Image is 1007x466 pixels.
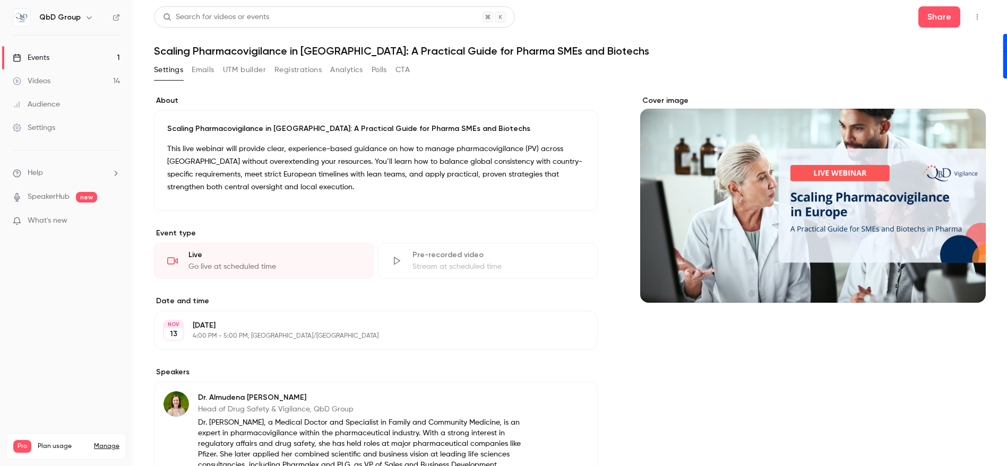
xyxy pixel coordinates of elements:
p: This live webinar will provide clear, experience-based guidance on how to manage pharmacovigilanc... [167,143,584,194]
a: SpeakerHub [28,191,70,203]
span: What's new [28,215,67,226]
section: Cover image [640,95,986,303]
div: Audience [13,99,60,110]
p: 13 [170,329,177,339]
label: Cover image [640,95,986,106]
p: Dr. Almudena [PERSON_NAME] [198,392,529,403]
div: Go live at scheduled time [188,261,360,272]
p: [DATE] [193,320,541,331]
h1: Scaling Pharmacovigilance in [GEOGRAPHIC_DATA]: A Practical Guide for Pharma SMEs and Biotechs [154,45,986,57]
div: Stream at scheduled time [412,261,584,272]
div: Pre-recorded video [412,250,584,260]
span: Help [28,168,43,179]
button: UTM builder [223,61,266,78]
p: 4:00 PM - 5:00 PM, [GEOGRAPHIC_DATA]/[GEOGRAPHIC_DATA] [193,332,541,340]
button: Registrations [274,61,322,78]
button: Settings [154,61,183,78]
img: Dr. Almudena Del Castillo Saiz [163,391,189,417]
p: Event type [154,228,598,239]
button: Analytics [330,61,363,78]
div: Settings [13,122,55,133]
button: Polls [372,61,387,78]
div: NOV [164,321,183,328]
div: LiveGo live at scheduled time [154,243,374,279]
div: Search for videos or events [163,12,269,23]
p: Head of Drug Safety & Vigilance, QbD Group [198,404,529,415]
div: Pre-recorded videoStream at scheduled time [378,243,598,279]
button: CTA [395,61,410,78]
span: Pro [13,440,31,453]
label: About [154,95,598,106]
h6: QbD Group [39,12,81,23]
label: Date and time [154,296,598,306]
li: help-dropdown-opener [13,168,120,179]
div: Live [188,250,360,260]
button: Share [918,6,960,28]
button: Emails [192,61,214,78]
p: Scaling Pharmacovigilance in [GEOGRAPHIC_DATA]: A Practical Guide for Pharma SMEs and Biotechs [167,124,584,134]
span: Plan usage [38,442,88,451]
a: Manage [94,442,119,451]
div: Events [13,52,49,63]
span: new [76,192,97,203]
label: Speakers [154,367,598,377]
div: Videos [13,76,50,86]
img: QbD Group [13,9,30,26]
